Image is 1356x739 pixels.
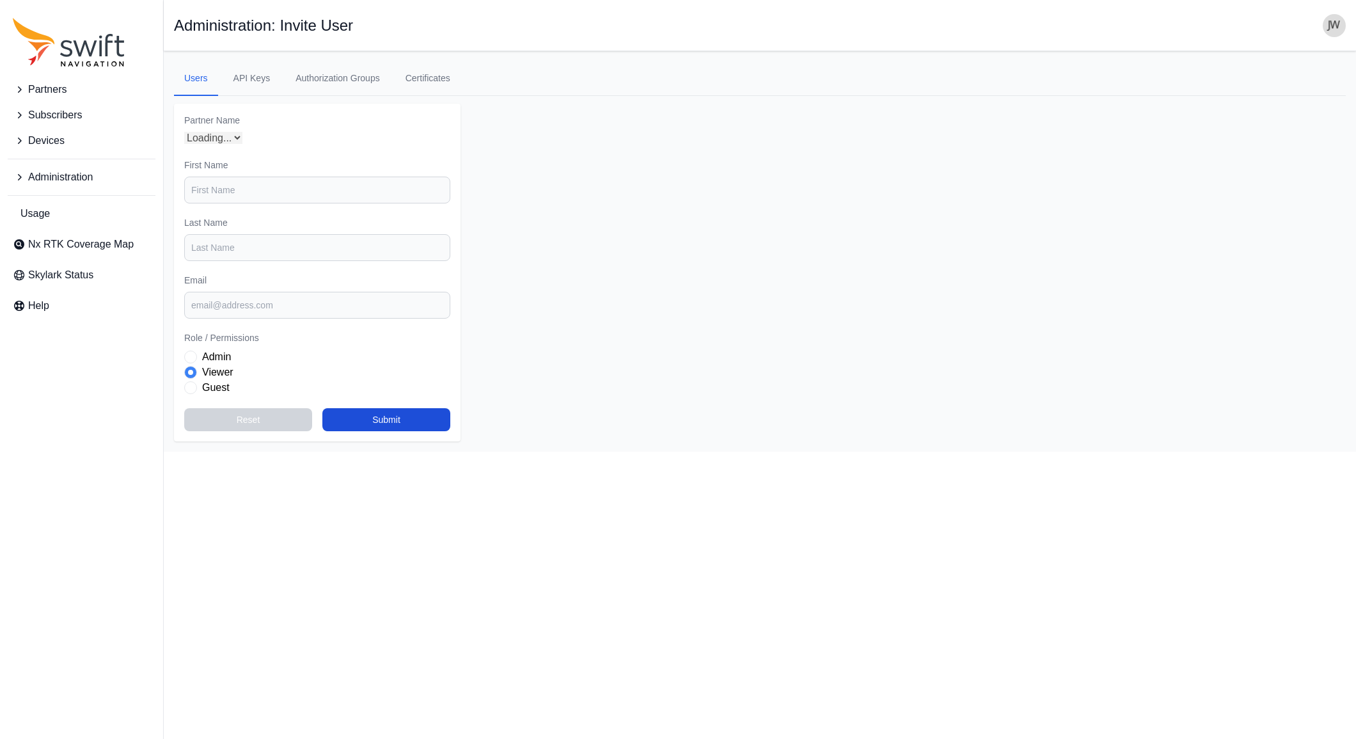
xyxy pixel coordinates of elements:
button: Subscribers [8,102,155,128]
label: Viewer [202,365,233,380]
div: Role [184,349,450,395]
label: First Name [184,159,450,171]
h1: Administration: Invite User [174,18,353,33]
input: email@address.com [184,292,450,319]
span: Devices [28,133,65,148]
a: API Keys [223,61,281,96]
button: Administration [8,164,155,190]
label: Guest [202,380,230,395]
label: Email [184,274,450,287]
span: Subscribers [28,107,82,123]
label: Admin [202,349,231,365]
a: Skylark Status [8,262,155,288]
span: Help [28,298,49,314]
label: Last Name [184,216,450,229]
span: Usage [20,206,50,221]
label: Partner Name [184,114,450,127]
button: Reset [184,408,312,431]
label: Role / Permissions [184,331,450,344]
button: Submit [322,408,450,431]
button: Partners [8,77,155,102]
button: Devices [8,128,155,154]
a: Certificates [395,61,461,96]
span: Administration [28,170,93,185]
input: First Name [184,177,450,203]
img: user photo [1323,14,1346,37]
a: Nx RTK Coverage Map [8,232,155,257]
a: Usage [8,201,155,226]
input: Last Name [184,234,450,261]
a: Authorization Groups [285,61,390,96]
span: Partners [28,82,67,97]
a: Help [8,293,155,319]
span: Nx RTK Coverage Map [28,237,134,252]
a: Users [174,61,218,96]
span: Skylark Status [28,267,93,283]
